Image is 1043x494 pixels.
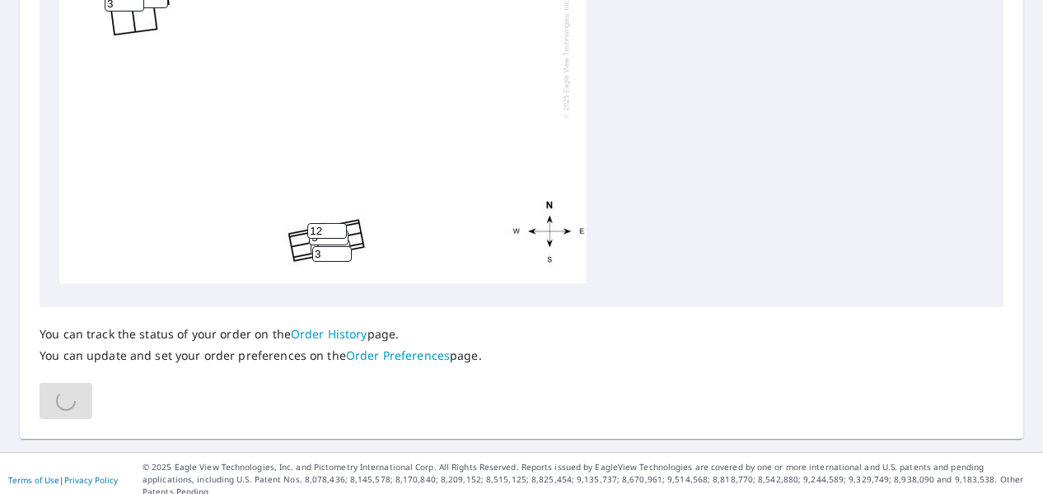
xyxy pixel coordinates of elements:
[291,326,367,342] a: Order History
[346,347,450,363] a: Order Preferences
[40,348,482,363] p: You can update and set your order preferences on the page.
[8,475,118,485] p: |
[8,474,59,486] a: Terms of Use
[40,327,482,342] p: You can track the status of your order on the page.
[64,474,118,486] a: Privacy Policy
